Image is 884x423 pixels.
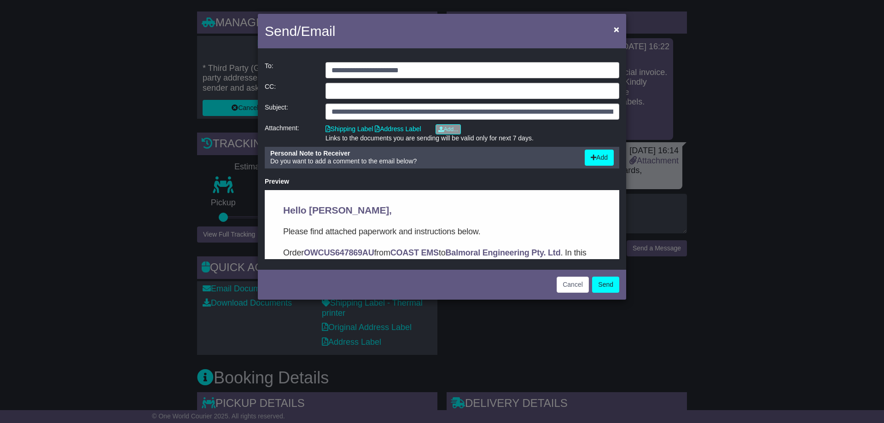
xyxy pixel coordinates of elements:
[260,104,321,120] div: Subject:
[18,15,127,25] span: Hello [PERSON_NAME],
[270,150,576,157] div: Personal Note to Receiver
[592,277,619,293] button: Send
[260,124,321,142] div: Attachment:
[585,150,614,166] button: Add
[609,20,624,39] button: Close
[436,124,461,134] a: Add...
[39,58,109,67] strong: OWCUS647869AU
[557,277,589,293] button: Cancel
[375,125,421,133] a: Address Label
[326,134,619,142] div: Links to the documents you are sending will be valid only for next 7 days.
[260,83,321,99] div: CC:
[18,35,336,48] p: Please find attached paperwork and instructions below.
[18,56,336,82] p: Order from to . In this email you’ll find important information about your order, and what you ne...
[265,21,335,41] h4: Send/Email
[614,24,619,35] span: ×
[260,62,321,78] div: To:
[266,150,580,166] div: Do you want to add a comment to the email below?
[181,58,296,67] strong: Balmoral Engineering Pty. Ltd
[326,125,373,133] a: Shipping Label
[126,58,174,67] strong: COAST EMS
[265,178,619,185] div: Preview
